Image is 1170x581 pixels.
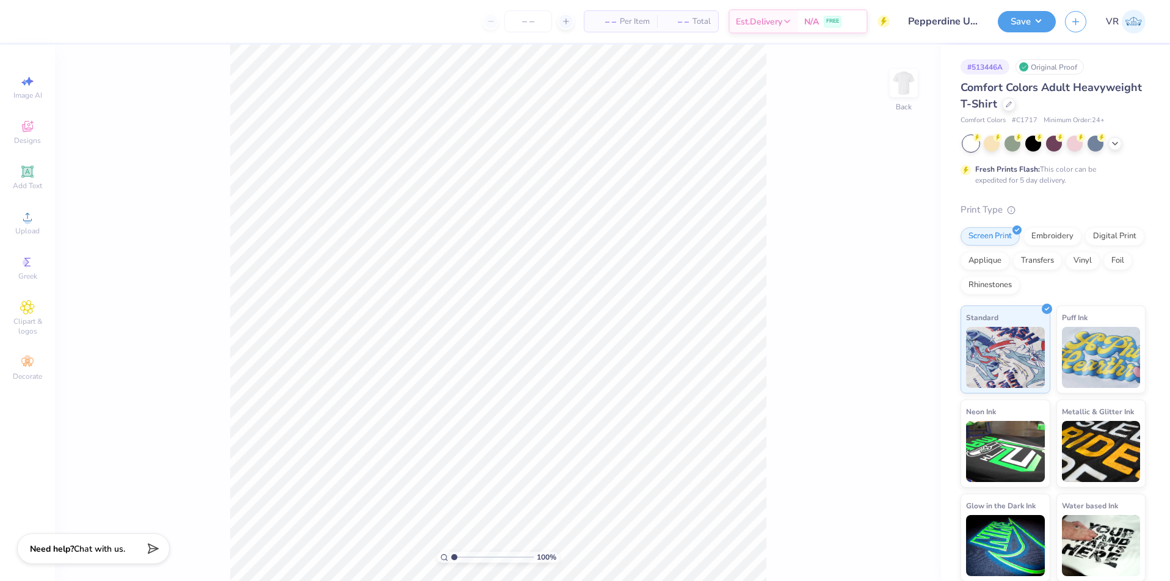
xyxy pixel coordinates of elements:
div: Rhinestones [961,276,1020,294]
span: Designs [14,136,41,145]
button: Save [998,11,1056,32]
img: Metallic & Glitter Ink [1062,421,1141,482]
a: VR [1106,10,1146,34]
span: Per Item [620,15,650,28]
span: N/A [804,15,819,28]
span: FREE [826,17,839,26]
img: Water based Ink [1062,515,1141,576]
img: Neon Ink [966,421,1045,482]
div: Digital Print [1085,227,1144,246]
input: Untitled Design [899,9,989,34]
div: Transfers [1013,252,1062,270]
div: Screen Print [961,227,1020,246]
span: Decorate [13,371,42,381]
div: This color can be expedited for 5 day delivery. [975,164,1125,186]
span: Water based Ink [1062,499,1118,512]
span: VR [1106,15,1119,29]
div: Back [896,101,912,112]
span: Upload [15,226,40,236]
div: Print Type [961,203,1146,217]
div: Foil [1103,252,1132,270]
span: Neon Ink [966,405,996,418]
span: Puff Ink [1062,311,1088,324]
span: Add Text [13,181,42,191]
img: Standard [966,327,1045,388]
strong: Need help? [30,543,74,555]
span: Image AI [13,90,42,100]
span: Chat with us. [74,543,125,555]
span: # C1717 [1012,115,1037,126]
span: Clipart & logos [6,316,49,336]
input: – – [504,10,552,32]
strong: Fresh Prints Flash: [975,164,1040,174]
span: – – [664,15,689,28]
div: Vinyl [1066,252,1100,270]
img: Puff Ink [1062,327,1141,388]
span: Greek [18,271,37,281]
div: Embroidery [1023,227,1081,246]
div: # 513446A [961,59,1009,75]
span: Comfort Colors [961,115,1006,126]
span: Est. Delivery [736,15,782,28]
div: Applique [961,252,1009,270]
span: Glow in the Dark Ink [966,499,1036,512]
img: Vincent Roxas [1122,10,1146,34]
span: 100 % [537,552,556,563]
span: Minimum Order: 24 + [1044,115,1105,126]
div: Original Proof [1016,59,1084,75]
img: Glow in the Dark Ink [966,515,1045,576]
img: Back [892,71,916,95]
span: Total [692,15,711,28]
span: Comfort Colors Adult Heavyweight T-Shirt [961,80,1142,111]
span: Standard [966,311,998,324]
span: Metallic & Glitter Ink [1062,405,1134,418]
span: – – [592,15,616,28]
